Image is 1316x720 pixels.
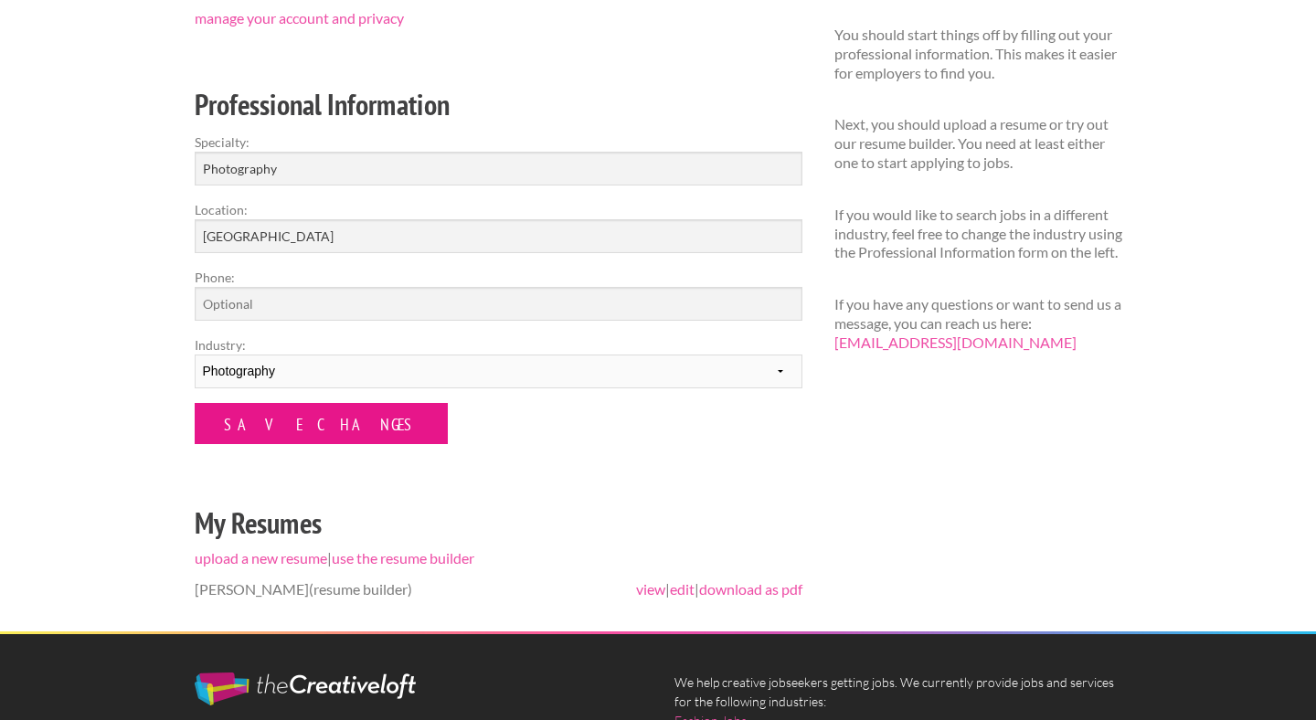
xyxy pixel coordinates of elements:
[195,132,802,152] label: Specialty:
[834,206,1122,262] p: If you would like to search jobs in a different industry, feel free to change the industry using ...
[636,580,802,599] span: | |
[195,672,416,705] img: The Creative Loft
[834,115,1122,172] p: Next, you should upload a resume or try out our resume builder. You need at least either one to s...
[195,200,802,219] label: Location:
[195,335,802,355] label: Industry:
[195,84,802,125] h2: Professional Information
[195,219,802,253] input: e.g. New York, NY
[834,26,1122,82] p: You should start things off by filling out your professional information. This makes it easier fo...
[699,580,802,598] a: download as pdf
[195,287,802,321] input: Optional
[195,9,404,26] a: manage your account and privacy
[636,580,665,598] a: view
[834,334,1077,351] a: [EMAIL_ADDRESS][DOMAIN_NAME]
[195,503,802,544] h2: My Resumes
[332,549,474,566] a: use the resume builder
[195,268,802,287] label: Phone:
[195,549,327,566] a: upload a new resume
[309,580,412,598] span: (resume builder)
[195,566,802,614] li: [PERSON_NAME]
[834,295,1122,352] p: If you have any questions or want to send us a message, you can reach us here:
[670,580,695,598] a: edit
[195,403,448,444] input: Save Changes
